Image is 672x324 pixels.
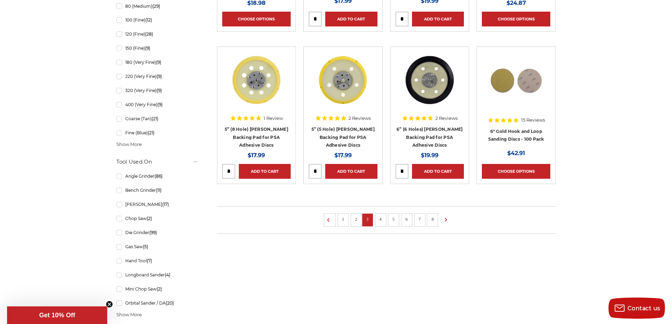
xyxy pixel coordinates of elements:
[521,118,545,122] span: 15 Reviews
[156,60,161,65] span: (9)
[319,73,367,87] a: Quick view
[143,244,148,249] span: (5)
[222,12,291,26] a: Choose Options
[309,52,377,120] a: 5” (5 Hole) DA Sander Backing Pad for PSA Adhesive Discs
[609,298,665,319] button: Contact us
[157,88,162,93] span: (9)
[429,215,436,223] a: 8
[116,42,198,54] a: 150 (Fine)
[152,4,160,9] span: (29)
[403,215,410,223] a: 6
[628,305,660,312] span: Contact us
[364,215,371,223] a: 3
[116,311,142,318] span: Show More
[116,112,198,125] a: Coarse (Tan)
[228,52,285,108] img: 5” (8 Hole) DA Sander Backing Pad for PSA Adhesive Discs
[405,73,454,87] a: Quick view
[116,98,198,111] a: 400 (Very Fine)
[166,300,174,306] span: (20)
[421,152,438,159] span: $19.99
[116,184,198,196] a: Bench Grinder
[116,170,198,182] a: Angle Grinder
[39,312,75,319] span: Get 10% Off
[390,215,397,223] a: 5
[116,84,198,97] a: 320 (Very Fine)
[325,12,377,26] a: Add to Cart
[340,215,347,223] a: 1
[106,301,113,308] button: Close teaser
[435,116,458,121] span: 2 Reviews
[396,127,463,148] a: 6” (6 Holes) [PERSON_NAME] Backing Pad for PSA Adhesive Discs
[157,102,163,107] span: (9)
[116,255,198,267] a: Hand Tool
[116,269,198,281] a: Longboard Sander
[116,198,198,210] a: [PERSON_NAME]
[315,52,371,108] img: 5” (5 Hole) DA Sander Backing Pad for PSA Adhesive Discs
[116,226,198,239] a: Die Grinder
[325,164,377,179] a: Add to Cart
[222,52,291,120] a: 5” (8 Hole) DA Sander Backing Pad for PSA Adhesive Discs
[157,286,162,292] span: (2)
[147,216,152,221] span: (2)
[162,202,169,207] span: (17)
[377,215,384,223] a: 4
[353,215,360,223] a: 2
[416,215,423,223] a: 7
[401,52,458,108] img: 6” (6 Holes) DA Sander Backing Pad for PSA Adhesive Discs
[157,74,162,79] span: (9)
[116,283,198,295] a: Mini Chop Saw
[116,28,198,40] a: 120 (Fine)
[116,212,198,225] a: Chop Saw
[145,31,153,37] span: (28)
[395,52,464,120] a: 6” (6 Holes) DA Sander Backing Pad for PSA Adhesive Discs
[145,17,152,23] span: (12)
[116,297,198,309] a: Orbital Sander / DA
[488,129,544,142] a: 6" Gold Hook and Loop Sanding Discs - 100 Pack
[7,306,107,324] div: Get 10% OffClose teaser
[116,56,198,68] a: 180 (Very Fine)
[334,152,352,159] span: $17.99
[264,116,283,121] span: 1 Review
[225,127,288,148] a: 5” (8 Hole) [PERSON_NAME] Backing Pad for PSA Adhesive Discs
[507,150,525,157] span: $42.91
[155,173,163,179] span: (86)
[488,52,544,108] img: 6" inch hook & loop disc
[482,12,550,26] a: Choose Options
[165,272,170,277] span: (4)
[482,52,550,120] a: 6" inch hook & loop disc
[116,158,198,166] h5: Tool Used On
[349,116,371,121] span: 2 Reviews
[239,164,291,179] a: Add to Cart
[152,116,158,121] span: (21)
[149,230,157,235] span: (99)
[248,152,265,159] span: $17.99
[492,73,540,87] a: Quick view
[412,164,464,179] a: Add to Cart
[116,14,198,26] a: 100 (Fine)
[482,164,550,179] a: Choose Options
[116,141,142,148] span: Show More
[147,258,152,263] span: (7)
[148,130,155,135] span: (21)
[116,70,198,82] a: 220 (Very Fine)
[311,127,375,148] a: 5” (5 Hole) [PERSON_NAME] Backing Pad for PSA Adhesive Discs
[412,12,464,26] a: Add to Cart
[116,240,198,253] a: Gas Saw
[156,188,162,193] span: (11)
[145,45,150,51] span: (9)
[232,73,281,87] a: Quick view
[116,127,198,139] a: Fine (Blue)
